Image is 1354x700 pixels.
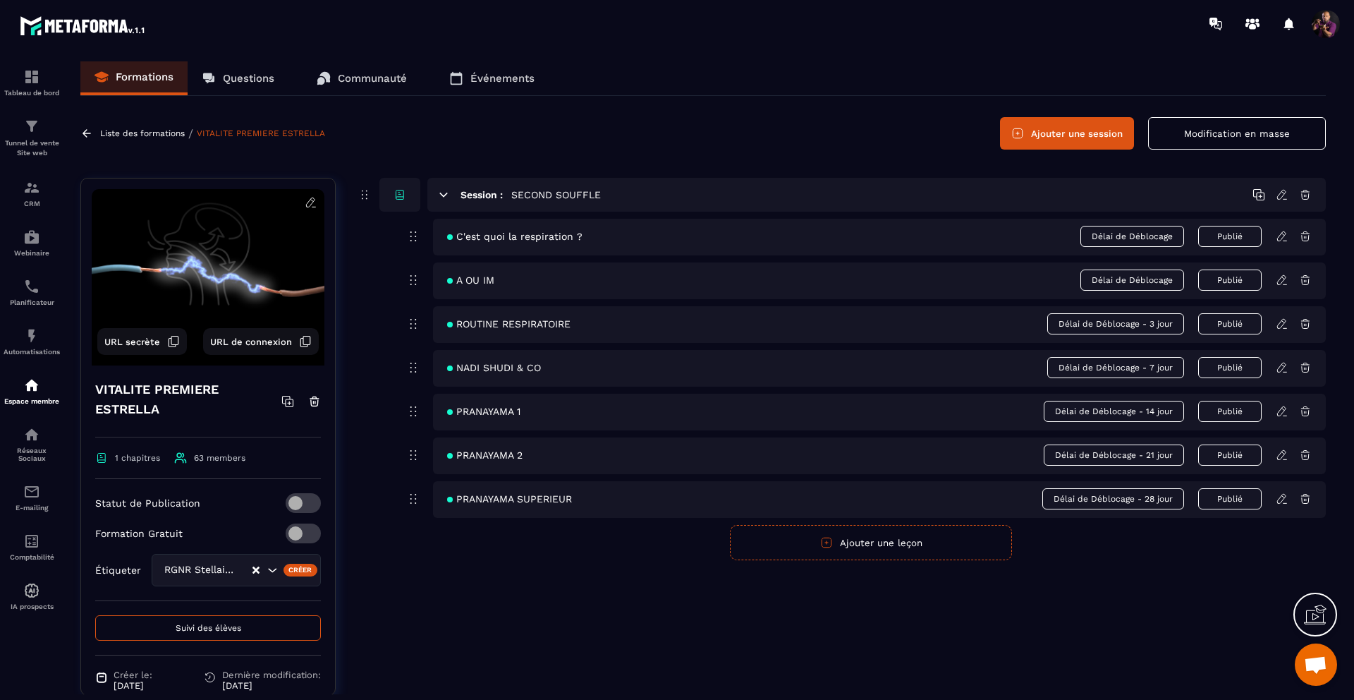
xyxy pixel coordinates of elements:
span: Délai de Déblocage [1080,226,1184,247]
img: formation [23,179,40,196]
button: URL secrète [97,328,187,355]
span: URL secrète [104,337,160,347]
span: Dernière modification: [222,670,321,680]
a: formationformationTableau de bord [4,58,60,107]
span: Délai de Déblocage - 3 jour [1047,313,1184,334]
h4: VITALITE PREMIERE ESTRELLA [95,380,281,419]
img: accountant [23,533,40,550]
h6: Session : [461,189,503,200]
span: Créer le: [114,670,152,680]
a: formationformationCRM [4,169,60,218]
img: automations [23,582,40,599]
p: Automatisations [4,348,60,356]
button: Publié [1198,488,1262,509]
p: Webinaire [4,249,60,257]
button: Publié [1198,445,1262,466]
button: Ajouter une leçon [730,525,1012,560]
span: ROUTINE RESPIRATOIRE [447,318,571,330]
img: formation [23,118,40,135]
h5: SECOND SOUFFLE [511,188,601,202]
button: Publié [1198,401,1262,422]
img: automations [23,229,40,246]
a: Événements [435,61,549,95]
p: Comptabilité [4,553,60,561]
p: Statut de Publication [95,497,200,509]
p: Espace membre [4,397,60,405]
img: automations [23,377,40,394]
p: Événements [470,72,535,85]
button: Publié [1198,357,1262,378]
p: E-mailing [4,504,60,512]
button: Clear Selected [252,565,260,576]
p: Questions [223,72,274,85]
img: scheduler [23,278,40,295]
p: Formations [116,71,173,83]
a: automationsautomationsEspace membre [4,366,60,416]
span: Délai de Déblocage [1080,270,1184,291]
p: Tunnel de vente Site web [4,138,60,158]
img: social-network [23,426,40,443]
div: Créer [283,564,318,577]
span: 1 chapitres [115,453,160,463]
button: Ajouter une session [1000,117,1134,150]
a: emailemailE-mailing [4,473,60,522]
a: Communauté [303,61,421,95]
p: Étiqueter [95,565,141,576]
span: Délai de Déblocage - 28 jour [1042,488,1184,509]
span: PRANAYAMA SUPERIEUR [447,493,572,505]
div: Search for option [152,554,321,586]
p: Réseaux Sociaux [4,447,60,462]
span: URL de connexion [210,337,292,347]
p: IA prospects [4,603,60,610]
span: PRANAYAMA 2 [447,449,523,461]
img: automations [23,327,40,344]
span: C'est quoi la respiration ? [447,231,583,242]
span: Délai de Déblocage - 7 jour [1047,357,1184,378]
span: Délai de Déblocage - 14 jour [1044,401,1184,422]
a: automationsautomationsAutomatisations [4,317,60,366]
button: Publié [1198,313,1262,334]
img: background [92,189,324,366]
a: automationsautomationsWebinaire [4,218,60,267]
span: NADI SHUDI & CO [447,362,541,373]
button: Publié [1198,226,1262,247]
p: [DATE] [114,680,152,691]
img: formation [23,68,40,85]
a: Formations [80,61,188,95]
a: social-networksocial-networkRéseaux Sociaux [4,416,60,473]
button: Suivi des élèves [95,615,321,641]
span: Délai de Déblocage - 21 jour [1044,445,1184,466]
a: schedulerschedulerPlanificateur [4,267,60,317]
p: Tableau de bord [4,89,60,97]
p: [DATE] [222,680,321,691]
a: Questions [188,61,288,95]
button: Modification en masse [1148,117,1326,150]
p: Planificateur [4,298,60,306]
span: A OU IM [447,274,494,286]
a: accountantaccountantComptabilité [4,522,60,572]
span: Suivi des élèves [176,623,241,633]
span: / [188,127,193,140]
a: VITALITE PREMIERE ESTRELLA [197,128,325,138]
p: Communauté [338,72,407,85]
input: Search for option [237,562,251,578]
div: Ouvrir le chat [1295,644,1337,686]
span: PRANAYAMA 1 [447,406,520,417]
button: Publié [1198,270,1262,291]
a: Liste des formations [100,128,185,138]
p: CRM [4,200,60,207]
img: email [23,483,40,500]
span: RGNR Stellaire [161,562,237,578]
span: 63 members [194,453,245,463]
p: Formation Gratuit [95,528,183,539]
a: formationformationTunnel de vente Site web [4,107,60,169]
button: URL de connexion [203,328,319,355]
img: logo [20,13,147,38]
